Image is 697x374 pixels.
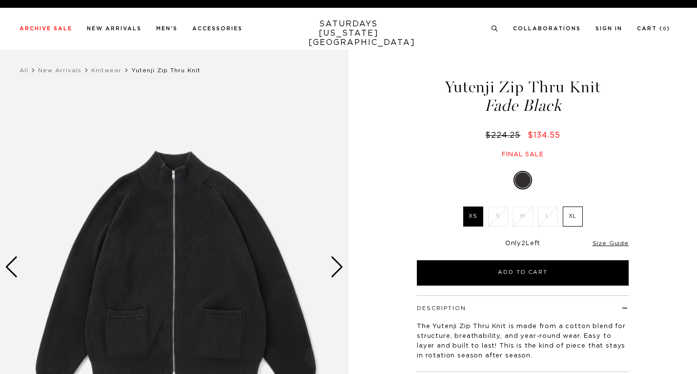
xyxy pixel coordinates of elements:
[521,240,526,247] span: 2
[91,67,122,73] a: Knitwear
[515,172,531,188] label: Fade Black
[563,207,583,227] label: XL
[415,98,630,114] span: Fade Black
[637,26,670,31] a: Cart (0)
[156,26,178,31] a: Men's
[415,150,630,159] div: Final sale
[663,27,667,31] small: 0
[308,20,389,47] a: SATURDAYS[US_STATE][GEOGRAPHIC_DATA]
[417,260,629,286] button: Add to Cart
[595,26,622,31] a: Sign In
[5,256,18,278] div: Previous slide
[87,26,142,31] a: New Arrivals
[192,26,243,31] a: Accessories
[417,322,629,361] p: The Yutenji Zip Thru Knit is made from a cotton blend for structure, breathability, and year-roun...
[38,67,82,73] a: New Arrivals
[20,67,28,73] a: All
[417,306,466,311] button: Description
[528,131,560,139] span: $134.55
[415,79,630,114] h1: Yutenji Zip Thru Knit
[593,240,629,246] a: Size Guide
[485,131,524,139] del: $224.25
[417,240,629,248] div: Only Left
[330,256,344,278] div: Next slide
[463,207,483,227] label: XS
[131,67,201,73] span: Yutenji Zip Thru Knit
[20,26,72,31] a: Archive Sale
[513,26,581,31] a: Collaborations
